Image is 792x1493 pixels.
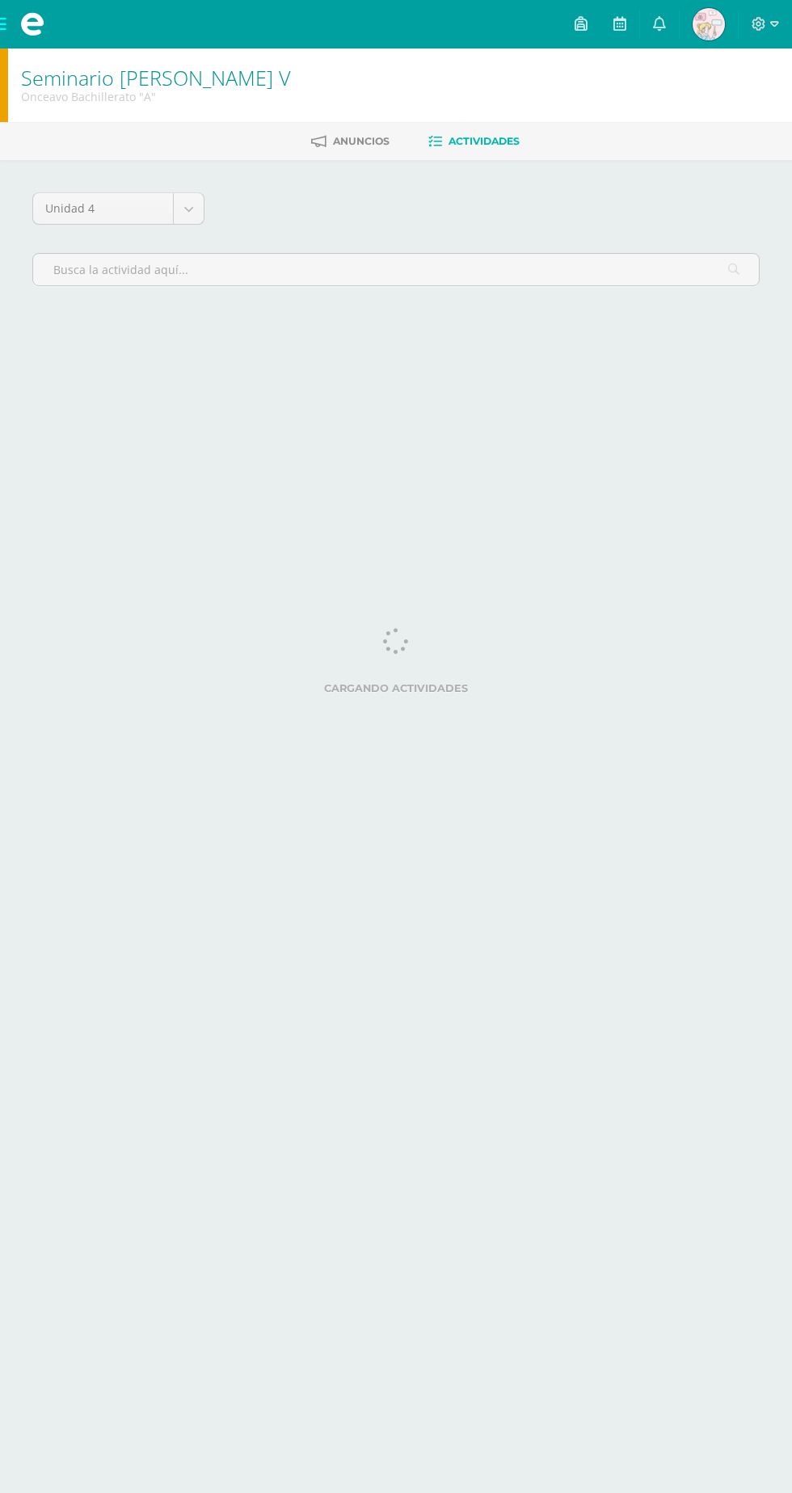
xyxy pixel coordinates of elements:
span: Actividades [449,135,520,147]
input: Busca la actividad aquí... [33,254,759,285]
a: Seminario [PERSON_NAME] V [21,64,291,91]
a: Actividades [428,129,520,154]
div: Onceavo Bachillerato 'A' [21,89,291,104]
img: b503dfbe7b5392f0fb8a655e01e0675b.png [693,8,725,40]
label: Cargando actividades [32,682,760,694]
a: Unidad 4 [33,193,204,224]
a: Anuncios [311,129,390,154]
span: Unidad 4 [45,193,161,224]
h1: Seminario Bach V [21,66,291,89]
span: Anuncios [333,135,390,147]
